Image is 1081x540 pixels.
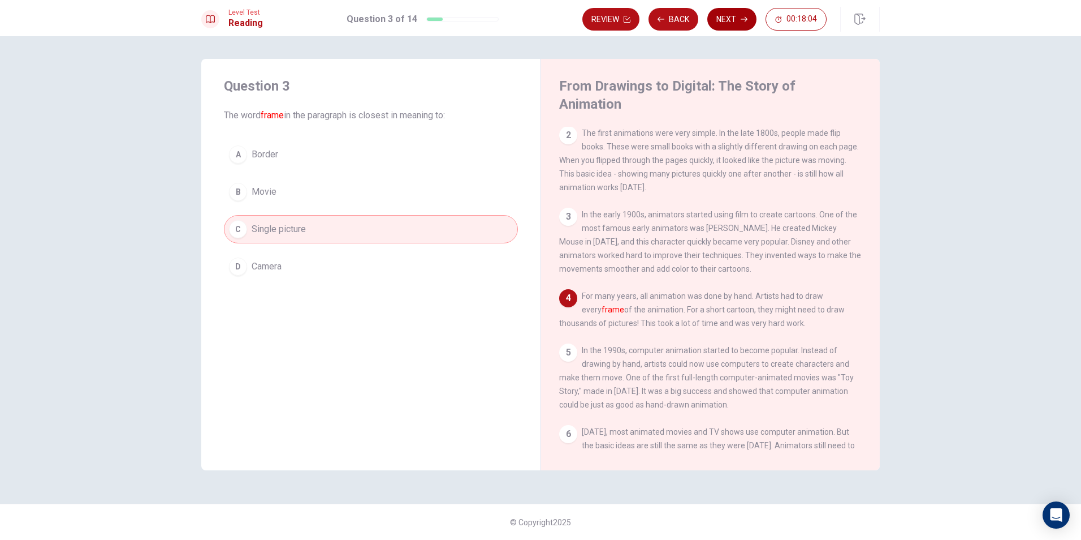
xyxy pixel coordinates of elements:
h4: From Drawings to Digital: The Story of Animation [559,77,859,113]
h1: Question 3 of 14 [347,12,417,26]
span: In the 1990s, computer animation started to become popular. Instead of drawing by hand, artists c... [559,346,854,409]
span: 00:18:04 [786,15,817,24]
span: Level Test [228,8,263,16]
button: Review [582,8,639,31]
button: Next [707,8,756,31]
span: [DATE], most animated movies and TV shows use computer animation. But the basic ideas are still t... [559,427,858,491]
div: C [229,220,247,238]
span: Camera [252,260,282,273]
div: 5 [559,344,577,362]
span: Movie [252,185,276,199]
div: 4 [559,289,577,307]
div: D [229,258,247,276]
button: Back [648,8,698,31]
h1: Reading [228,16,263,30]
span: Single picture [252,222,306,236]
h4: Question 3 [224,77,518,95]
font: frame [261,110,284,121]
div: Open Intercom Messenger [1043,502,1070,529]
button: DCamera [224,252,518,281]
button: BMovie [224,178,518,206]
div: A [229,145,247,164]
div: B [229,183,247,201]
div: 6 [559,425,577,443]
button: 00:18:04 [766,8,827,31]
span: For many years, all animation was done by hand. Artists had to draw every of the animation. For a... [559,292,845,328]
button: CSingle picture [224,215,518,243]
span: © Copyright 2025 [510,518,571,527]
span: In the early 1900s, animators started using film to create cartoons. One of the most famous early... [559,210,861,273]
span: Border [252,148,278,161]
font: frame [602,305,624,314]
span: The word in the paragraph is closest in meaning to: [224,109,518,122]
div: 2 [559,126,577,144]
button: ABorder [224,140,518,169]
span: The first animations were very simple. In the late 1800s, people made flip books. These were smal... [559,128,859,192]
div: 3 [559,208,577,226]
